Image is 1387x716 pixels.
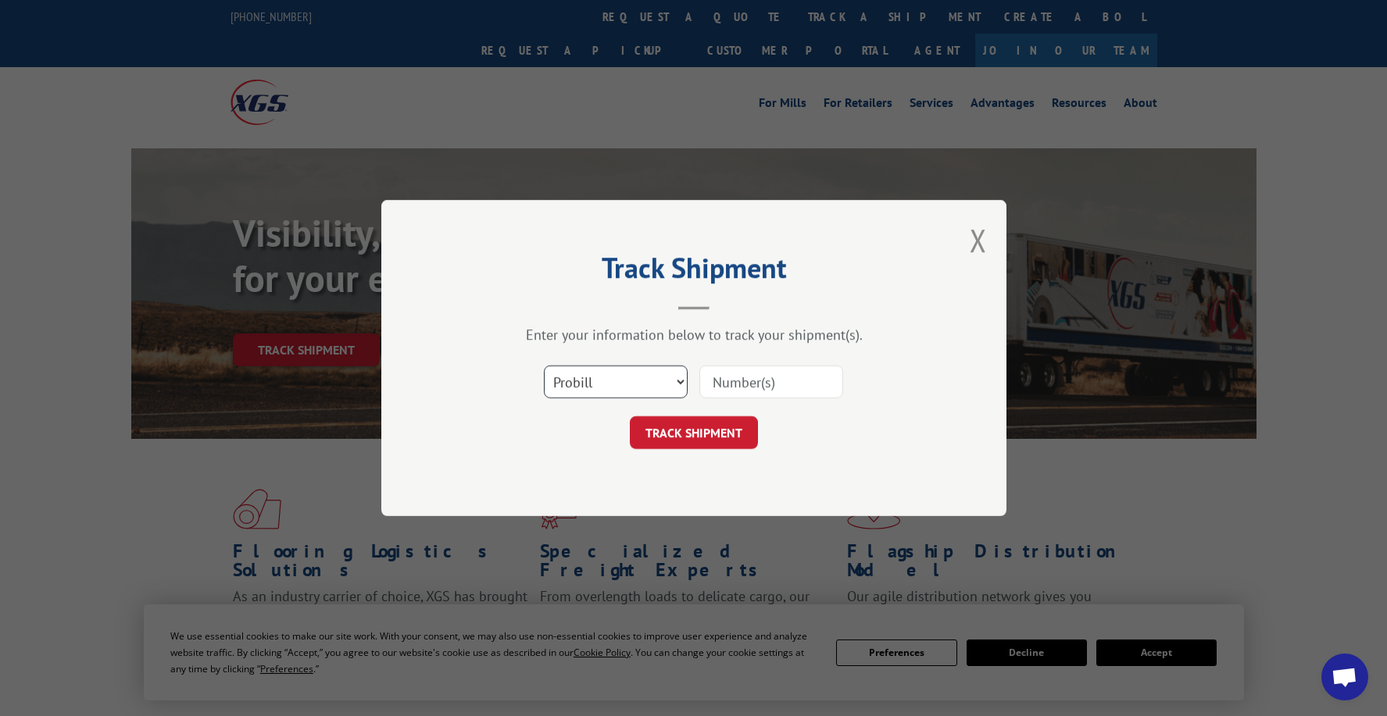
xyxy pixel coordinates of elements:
button: Close modal [970,219,987,261]
div: Enter your information below to track your shipment(s). [459,326,928,344]
div: Open chat [1321,654,1368,700]
h2: Track Shipment [459,257,928,287]
button: TRACK SHIPMENT [630,416,758,449]
input: Number(s) [699,365,843,398]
